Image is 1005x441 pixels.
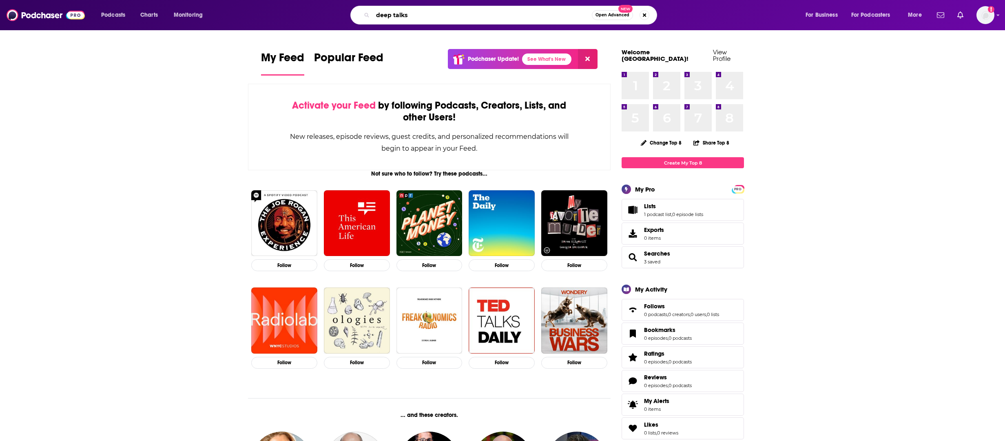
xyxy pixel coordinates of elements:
span: My Alerts [624,399,641,410]
span: Podcasts [101,9,125,21]
span: Lists [622,199,744,221]
span: Bookmarks [644,326,675,334]
div: My Pro [635,185,655,193]
a: My Feed [261,51,304,76]
a: 0 episodes [644,359,668,365]
a: Bookmarks [624,328,641,339]
span: , [668,383,669,388]
a: Searches [644,250,670,257]
span: Exports [644,226,664,234]
a: Searches [624,252,641,263]
button: open menu [902,9,932,22]
span: For Business [806,9,838,21]
a: My Favorite Murder with Karen Kilgariff and Georgia Hardstark [541,190,607,256]
img: The Daily [469,190,535,256]
a: Follows [644,303,719,310]
span: Monitoring [174,9,203,21]
span: Reviews [622,370,744,392]
a: Lists [624,204,641,216]
span: Likes [644,421,658,428]
div: Not sure who to follow? Try these podcasts... [248,170,611,177]
button: Follow [251,259,317,271]
a: 0 lists [644,430,656,436]
span: Exports [624,228,641,239]
a: Reviews [644,374,692,381]
a: 3 saved [644,259,660,265]
button: Follow [469,259,535,271]
a: Ratings [644,350,692,357]
a: PRO [733,186,743,192]
span: , [668,359,669,365]
span: Popular Feed [314,51,383,69]
button: Follow [251,357,317,369]
span: Logged in as saxton [976,6,994,24]
img: Radiolab [251,287,317,354]
div: by following Podcasts, Creators, Lists, and other Users! [289,100,569,123]
span: For Podcasters [851,9,890,21]
span: Ratings [644,350,664,357]
a: Reviews [624,375,641,387]
a: 0 creators [668,312,690,317]
div: Search podcasts, credits, & more... [358,6,665,24]
span: New [618,5,633,13]
a: Charts [135,9,163,22]
span: Reviews [644,374,667,381]
span: Lists [644,203,656,210]
a: My Alerts [622,394,744,416]
svg: Add a profile image [988,6,994,13]
a: 0 lists [707,312,719,317]
a: Show notifications dropdown [954,8,967,22]
a: Follows [624,304,641,316]
button: Share Top 8 [693,135,730,151]
span: Likes [622,417,744,439]
a: 0 users [691,312,706,317]
div: New releases, episode reviews, guest credits, and personalized recommendations will begin to appe... [289,131,569,154]
button: open menu [168,9,213,22]
img: Planet Money [396,190,463,256]
span: Follows [644,303,665,310]
div: My Activity [635,285,667,293]
a: 1 podcast list [644,212,671,217]
button: Follow [396,357,463,369]
a: 0 podcasts [669,359,692,365]
a: Popular Feed [314,51,383,76]
img: The Joe Rogan Experience [251,190,317,256]
span: My Alerts [644,397,669,405]
a: Welcome [GEOGRAPHIC_DATA]! [622,48,688,62]
a: 0 episodes [644,335,668,341]
a: Show notifications dropdown [934,8,947,22]
img: This American Life [324,190,390,256]
span: Follows [622,299,744,321]
a: Likes [644,421,678,428]
div: ... and these creators. [248,412,611,419]
a: Exports [622,223,744,245]
a: 0 podcasts [669,335,692,341]
button: Open AdvancedNew [592,10,633,20]
button: Follow [469,357,535,369]
button: Follow [396,259,463,271]
a: 0 episode lists [672,212,703,217]
a: Lists [644,203,703,210]
button: Follow [541,357,607,369]
span: , [706,312,707,317]
a: 0 reviews [657,430,678,436]
button: Change Top 8 [636,138,686,148]
a: 0 episodes [644,383,668,388]
a: Business Wars [541,287,607,354]
img: Ologies with Alie Ward [324,287,390,354]
button: open menu [800,9,848,22]
img: TED Talks Daily [469,287,535,354]
img: Podchaser - Follow, Share and Rate Podcasts [7,7,85,23]
span: Bookmarks [622,323,744,345]
span: My Feed [261,51,304,69]
span: , [690,312,691,317]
